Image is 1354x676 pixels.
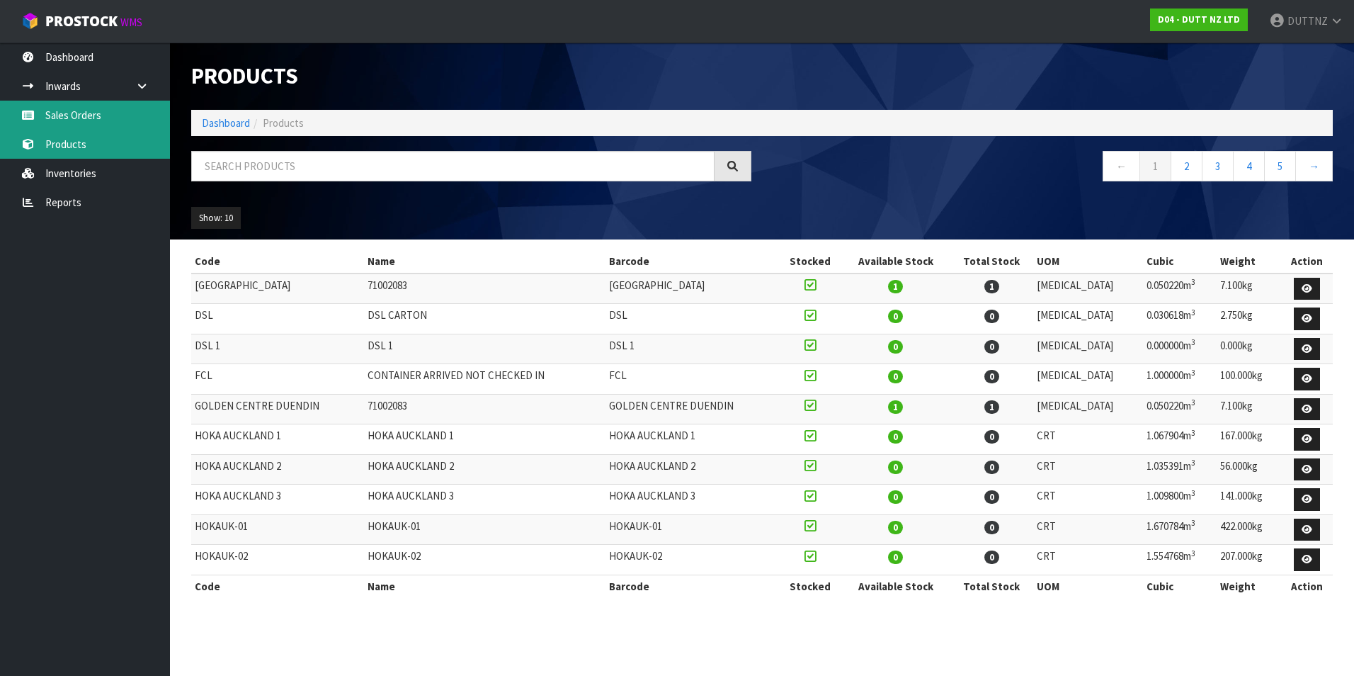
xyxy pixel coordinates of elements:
[1033,274,1143,304] td: [MEDICAL_DATA]
[605,575,778,597] th: Barcode
[191,514,364,545] td: HOKAUK-01
[263,116,304,130] span: Products
[1191,428,1195,438] sup: 3
[120,16,142,29] small: WMS
[191,394,364,424] td: GOLDEN CENTRE DUENDIN
[773,151,1333,186] nav: Page navigation
[1191,398,1195,407] sup: 3
[1217,364,1282,395] td: 100.000kg
[1143,304,1217,334] td: 0.030618m
[888,280,903,293] span: 1
[191,151,715,181] input: Search products
[1191,277,1195,287] sup: 3
[364,454,605,485] td: HOKA AUCKLAND 2
[1143,394,1217,424] td: 0.050220m
[21,12,39,30] img: cube-alt.png
[1033,454,1143,485] td: CRT
[364,364,605,395] td: CONTAINER ARRIVED NOT CHECKED IN
[1191,458,1195,468] sup: 3
[1295,151,1333,181] a: →
[605,545,778,575] td: HOKAUK-02
[1233,151,1265,181] a: 4
[1033,514,1143,545] td: CRT
[1033,424,1143,455] td: CRT
[1143,334,1217,364] td: 0.000000m
[1143,274,1217,304] td: 0.050220m
[1139,151,1171,181] a: 1
[1171,151,1202,181] a: 2
[1217,274,1282,304] td: 7.100kg
[888,521,903,534] span: 0
[364,485,605,515] td: HOKA AUCKLAND 3
[1191,548,1195,558] sup: 3
[605,454,778,485] td: HOKA AUCKLAND 2
[1033,364,1143,395] td: [MEDICAL_DATA]
[191,545,364,575] td: HOKAUK-02
[984,340,999,354] span: 0
[888,370,903,383] span: 0
[984,430,999,444] span: 0
[1143,514,1217,545] td: 1.670784m
[1143,545,1217,575] td: 1.554768m
[605,514,778,545] td: HOKAUK-01
[1143,424,1217,455] td: 1.067904m
[842,575,950,597] th: Available Stock
[1217,394,1282,424] td: 7.100kg
[888,340,903,354] span: 0
[605,274,778,304] td: [GEOGRAPHIC_DATA]
[605,424,778,455] td: HOKA AUCKLAND 1
[1264,151,1296,181] a: 5
[984,400,999,414] span: 1
[364,274,605,304] td: 71002083
[950,250,1033,273] th: Total Stock
[779,575,842,597] th: Stocked
[984,521,999,534] span: 0
[1191,337,1195,347] sup: 3
[1217,485,1282,515] td: 141.000kg
[605,364,778,395] td: FCL
[1143,454,1217,485] td: 1.035391m
[191,364,364,395] td: FCL
[1033,250,1143,273] th: UOM
[364,304,605,334] td: DSL CARTON
[984,490,999,504] span: 0
[888,430,903,444] span: 0
[1191,368,1195,378] sup: 3
[605,485,778,515] td: HOKA AUCKLAND 3
[605,334,778,364] td: DSL 1
[605,394,778,424] td: GOLDEN CENTRE DUENDIN
[1033,304,1143,334] td: [MEDICAL_DATA]
[1033,334,1143,364] td: [MEDICAL_DATA]
[1217,545,1282,575] td: 207.000kg
[984,370,999,383] span: 0
[984,461,999,474] span: 0
[364,424,605,455] td: HOKA AUCKLAND 1
[1033,394,1143,424] td: [MEDICAL_DATA]
[1143,575,1217,597] th: Cubic
[364,334,605,364] td: DSL 1
[888,310,903,323] span: 0
[1202,151,1234,181] a: 3
[1191,308,1195,317] sup: 3
[1217,304,1282,334] td: 2.750kg
[364,250,605,273] th: Name
[1287,14,1328,28] span: DUTTNZ
[364,394,605,424] td: 71002083
[888,490,903,504] span: 0
[191,575,364,597] th: Code
[364,514,605,545] td: HOKAUK-01
[605,250,778,273] th: Barcode
[1217,250,1282,273] th: Weight
[202,116,250,130] a: Dashboard
[1158,13,1240,26] strong: D04 - DUTT NZ LTD
[888,461,903,474] span: 0
[191,304,364,334] td: DSL
[1282,575,1333,597] th: Action
[191,207,241,230] button: Show: 10
[984,551,999,564] span: 0
[191,424,364,455] td: HOKA AUCKLAND 1
[1143,485,1217,515] td: 1.009800m
[364,545,605,575] td: HOKAUK-02
[888,551,903,564] span: 0
[1217,454,1282,485] td: 56.000kg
